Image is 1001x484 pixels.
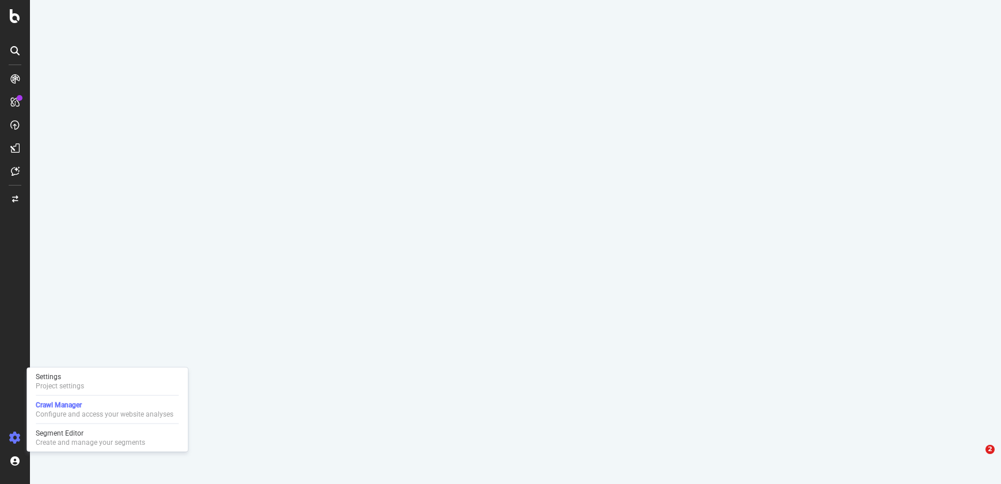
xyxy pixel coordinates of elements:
a: SettingsProject settings [31,371,183,392]
span: 2 [985,445,995,454]
div: Configure and access your website analyses [36,410,173,419]
div: Crawl Manager [36,400,173,410]
a: Crawl ManagerConfigure and access your website analyses [31,399,183,420]
iframe: Intercom live chat [962,445,989,472]
div: Segment Editor [36,429,145,438]
div: Settings [36,372,84,381]
div: Create and manage your segments [36,438,145,447]
a: Segment EditorCreate and manage your segments [31,428,183,448]
div: Project settings [36,381,84,391]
